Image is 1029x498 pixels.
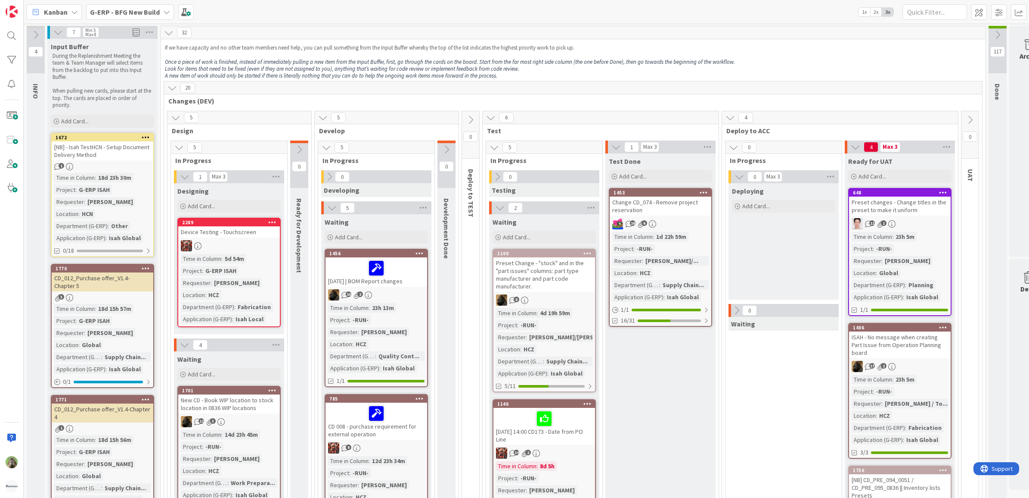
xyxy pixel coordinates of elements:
span: 0 [742,142,756,153]
span: 0/18 [63,246,74,255]
span: : [903,292,904,302]
div: Planning [906,280,936,290]
span: : [205,290,206,300]
div: Supply Chain... [660,280,706,290]
div: Isah Global [381,363,417,373]
span: : [369,303,370,313]
div: 1d 22h 59m [654,232,688,241]
div: 1100 [497,251,595,257]
div: 1/1 [610,304,711,315]
div: 1770CD_012_Purchase offer_V1.4- Chapter 5 [52,265,153,291]
div: 4d 19h 59m [538,308,572,318]
div: JK [325,442,427,454]
span: 1 [59,163,64,169]
div: Requester [496,332,526,342]
span: Add Card... [619,172,647,180]
div: Change CD_074 - Remove project reservation [610,197,711,216]
div: Department (G-ERP) [612,280,659,290]
span: Add Card... [188,202,215,210]
div: 18d 15h 57m [96,304,133,313]
span: 1 / 1 [621,305,629,314]
span: Design [172,126,301,135]
span: 1 [881,220,886,226]
span: : [543,357,544,366]
div: Max 3 [883,145,898,149]
div: [NB] - Isah TestHCN - Setup Document Delivery Method [52,141,153,160]
img: ND [496,294,507,306]
div: Project [181,266,202,276]
div: Max 3 [766,175,780,179]
img: JK [612,218,623,229]
div: Project [612,244,633,254]
span: 4 [738,113,753,123]
span: : [221,254,223,263]
div: ll [849,218,951,229]
span: : [108,221,109,231]
span: Designing [177,187,209,195]
span: : [517,320,518,330]
div: 18d 23h 30m [96,173,133,182]
div: 2289 [178,219,280,226]
span: 17 [869,363,875,369]
div: Application (G-ERP) [612,292,663,302]
span: : [905,280,906,290]
span: : [349,315,350,325]
span: 10 [346,291,351,297]
div: 1100 [493,250,595,257]
div: 1750 [849,467,951,474]
div: [PERSON_NAME] [212,278,262,288]
div: Max 3 [212,175,225,179]
div: Project [54,185,75,194]
div: CD_012_Purchase offer_V1.4- Chapter 5 [52,272,153,291]
span: : [75,185,77,194]
div: Min 5 [85,28,96,32]
div: Department (G-ERP) [328,351,375,361]
div: 1701New CD - Book WIP location to stock location in 0836 WIP locations [178,387,280,413]
span: : [202,266,203,276]
p: During the Replenishment Meeting the team & Team Manager will select items from the backlog to pu... [53,53,152,81]
div: 1453 [614,190,711,196]
div: G-ERP ISAH [77,316,112,326]
span: : [536,308,538,318]
div: Project [852,387,873,396]
span: : [520,345,521,354]
input: Quick Filter... [902,4,967,20]
span: : [663,292,665,302]
img: ND [328,289,339,301]
div: Supply Chain... [544,357,590,366]
div: 1453Change CD_074 - Remove project reservation [610,189,711,216]
div: Application (G-ERP) [496,369,547,378]
div: Requester [54,328,84,338]
span: : [633,244,635,254]
div: Preset Change - "stock" and in the "part issues" columns: part type manufacturer and part code ma... [493,257,595,292]
div: 785CD 008 - purchase requirement for external operation [325,395,427,440]
span: Develop [319,126,448,135]
span: 20 [180,83,195,93]
span: : [101,352,102,362]
div: ND [178,416,280,427]
div: JK [493,448,595,459]
div: 785 [329,396,427,402]
span: 2 [508,203,523,213]
img: TT [6,456,18,468]
div: 1701 [182,388,280,394]
div: [PERSON_NAME] [883,256,933,266]
span: : [84,197,85,207]
span: 1/1 [337,376,345,385]
span: : [211,278,212,288]
div: -RUN- [874,244,894,254]
div: 648 [849,189,951,197]
span: Support [18,1,39,12]
span: : [84,328,85,338]
div: 1771 [56,397,153,403]
span: In Progress [490,156,592,165]
div: Isah Global [107,233,143,243]
span: Add Card... [742,202,770,210]
div: ND [849,361,951,372]
div: 2289 [182,219,280,226]
span: In Progress [322,156,424,165]
div: [PERSON_NAME]/... [643,256,700,266]
div: Project [54,316,75,326]
span: 0 [963,132,977,142]
div: Time in Column [612,232,653,241]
